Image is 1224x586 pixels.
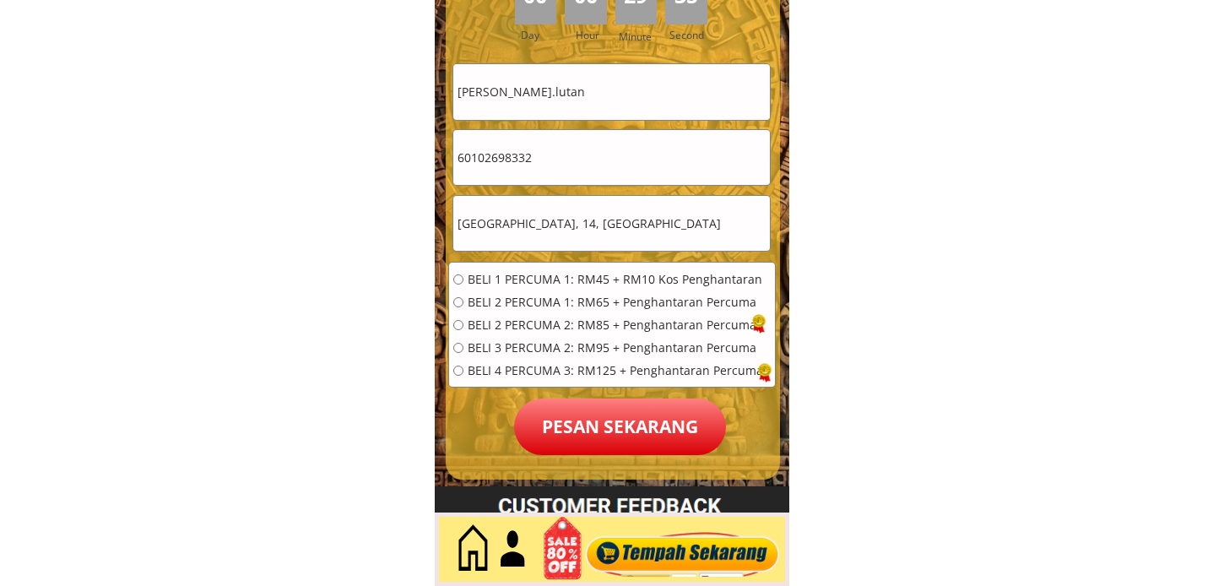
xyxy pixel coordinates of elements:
[468,274,763,285] span: BELI 1 PERCUMA 1: RM45 + RM10 Kos Penghantaran
[453,64,770,119] input: Nama
[468,365,763,377] span: BELI 4 PERCUMA 3: RM125 + Penghantaran Percuma
[453,196,770,251] input: Alamat
[514,399,726,455] p: Pesan sekarang
[468,319,763,331] span: BELI 2 PERCUMA 2: RM85 + Penghantaran Percuma
[453,130,770,185] input: Telefon
[619,29,656,45] h3: Minute
[468,342,763,354] span: BELI 3 PERCUMA 2: RM95 + Penghantaran Percuma
[521,27,563,43] h3: Day
[468,296,763,308] span: BELI 2 PERCUMA 1: RM65 + Penghantaran Percuma
[576,27,611,43] h3: Hour
[669,27,711,43] h3: Second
